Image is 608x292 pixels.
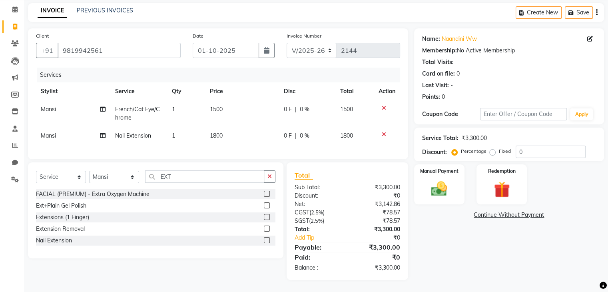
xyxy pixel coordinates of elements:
div: Services [37,68,406,82]
label: Invoice Number [287,32,321,40]
label: Fixed [499,148,511,155]
img: _gift.svg [489,180,515,200]
label: Client [36,32,49,40]
span: 2.5% [311,209,323,216]
div: Card on file: [422,70,455,78]
div: Total: [289,225,347,234]
div: Service Total: [422,134,458,142]
div: Ext+Plain Gel Polish [36,202,86,210]
span: 1 [172,132,175,139]
span: Mansi [41,106,56,113]
a: PREVIOUS INVOICES [77,7,133,14]
span: 1 [172,106,175,113]
input: Search by Name/Mobile/Email/Code [58,43,181,58]
span: SGST [295,217,309,224]
div: Points: [422,93,440,101]
div: ₹3,142.86 [347,200,406,208]
th: Disc [279,82,335,100]
span: 0 F [284,132,292,140]
span: 0 % [300,132,309,140]
button: Apply [570,108,593,120]
span: | [295,105,297,114]
div: Net: [289,200,347,208]
button: Create New [516,6,562,19]
div: 0 [456,70,460,78]
th: Qty [167,82,205,100]
div: 0 [442,93,445,101]
div: Extensions (1 Finger) [36,213,89,222]
th: Price [205,82,279,100]
div: ( ) [289,217,347,225]
label: Percentage [461,148,486,155]
div: Discount: [289,192,347,200]
span: | [295,132,297,140]
th: Service [110,82,167,100]
div: ₹78.57 [347,217,406,225]
span: 1500 [340,106,353,113]
div: Balance : [289,264,347,272]
div: ₹3,300.00 [347,225,406,234]
span: Nail Extension [115,132,151,139]
th: Total [335,82,374,100]
span: 0 % [300,105,309,114]
a: Add Tip [289,234,357,242]
a: INVOICE [38,4,67,18]
th: Stylist [36,82,110,100]
div: Nail Extension [36,236,72,245]
div: ₹78.57 [347,208,406,217]
div: ₹3,300.00 [347,264,406,272]
span: 1500 [210,106,223,113]
div: Membership: [422,46,457,55]
div: ( ) [289,208,347,217]
label: Manual Payment [420,168,458,175]
img: _cash.svg [426,180,452,198]
div: Coupon Code [422,110,480,118]
input: Search or Scan [145,170,264,183]
div: Discount: [422,148,447,156]
div: Payable: [289,242,347,252]
div: ₹0 [347,252,406,262]
span: French/Cat Eye/Chrome [115,106,160,121]
div: ₹0 [357,234,406,242]
span: Total [295,171,313,180]
span: 1800 [340,132,353,139]
div: FACIAL (PREMIUM) - Extra Oxygen Machine [36,190,150,198]
span: CGST [295,209,309,216]
label: Redemption [488,168,516,175]
div: ₹3,300.00 [462,134,487,142]
div: Sub Total: [289,183,347,192]
div: Name: [422,35,440,43]
label: Date [193,32,203,40]
div: Paid: [289,252,347,262]
div: No Active Membership [422,46,596,55]
div: ₹0 [347,192,406,200]
span: 1800 [210,132,223,139]
input: Enter Offer / Coupon Code [480,108,567,120]
div: ₹3,300.00 [347,242,406,252]
div: Last Visit: [422,81,449,90]
a: Naandini Ww [442,35,477,43]
span: 2.5% [311,218,323,224]
div: Extension Removal [36,225,85,233]
span: Mansi [41,132,56,139]
th: Action [374,82,400,100]
span: 0 F [284,105,292,114]
button: Save [565,6,593,19]
div: - [451,81,453,90]
a: Continue Without Payment [416,211,602,219]
div: ₹3,300.00 [347,183,406,192]
div: Total Visits: [422,58,454,66]
button: +91 [36,43,58,58]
